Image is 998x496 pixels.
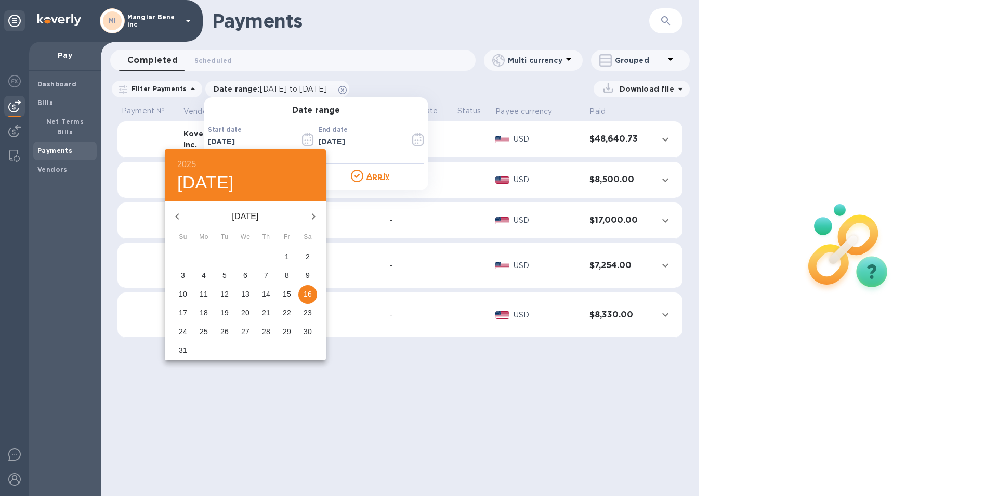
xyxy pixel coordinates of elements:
button: 13 [236,285,255,304]
button: 16 [298,285,317,304]
button: 18 [194,304,213,323]
p: 14 [262,289,270,299]
p: 22 [283,308,291,318]
p: [DATE] [190,210,301,223]
button: 14 [257,285,275,304]
p: 19 [220,308,229,318]
button: 26 [215,323,234,341]
p: 7 [264,270,268,281]
button: 10 [174,285,192,304]
p: 27 [241,326,249,337]
p: 29 [283,326,291,337]
button: 31 [174,341,192,360]
p: 24 [179,326,187,337]
p: 2 [306,251,310,262]
button: 2 [298,248,317,266]
p: 28 [262,326,270,337]
p: 31 [179,345,187,355]
button: 24 [174,323,192,341]
p: 10 [179,289,187,299]
span: Sa [298,232,317,243]
button: 5 [215,266,234,285]
p: 4 [202,270,206,281]
p: 20 [241,308,249,318]
button: 1 [278,248,296,266]
p: 5 [222,270,227,281]
span: Th [257,232,275,243]
button: 9 [298,266,317,285]
p: 1 [285,251,289,262]
button: 22 [278,304,296,323]
button: 8 [278,266,296,285]
p: 25 [200,326,208,337]
p: 15 [283,289,291,299]
button: 27 [236,323,255,341]
p: 16 [304,289,312,299]
p: 21 [262,308,270,318]
span: We [236,232,255,243]
button: 25 [194,323,213,341]
button: 11 [194,285,213,304]
button: 29 [278,323,296,341]
button: 7 [257,266,275,285]
p: 8 [285,270,289,281]
button: 3 [174,266,192,285]
p: 12 [220,289,229,299]
p: 30 [304,326,312,337]
button: 6 [236,266,255,285]
p: 17 [179,308,187,318]
p: 6 [243,270,247,281]
span: Mo [194,232,213,243]
p: 23 [304,308,312,318]
p: 26 [220,326,229,337]
button: 19 [215,304,234,323]
button: 28 [257,323,275,341]
p: 3 [181,270,185,281]
button: 15 [278,285,296,304]
button: 21 [257,304,275,323]
p: 18 [200,308,208,318]
p: 13 [241,289,249,299]
button: 30 [298,323,317,341]
p: 9 [306,270,310,281]
button: [DATE] [177,172,234,194]
span: Tu [215,232,234,243]
button: 20 [236,304,255,323]
button: 23 [298,304,317,323]
p: 11 [200,289,208,299]
span: Fr [278,232,296,243]
button: 12 [215,285,234,304]
span: Su [174,232,192,243]
button: 4 [194,266,213,285]
button: 17 [174,304,192,323]
button: 2025 [177,157,196,172]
